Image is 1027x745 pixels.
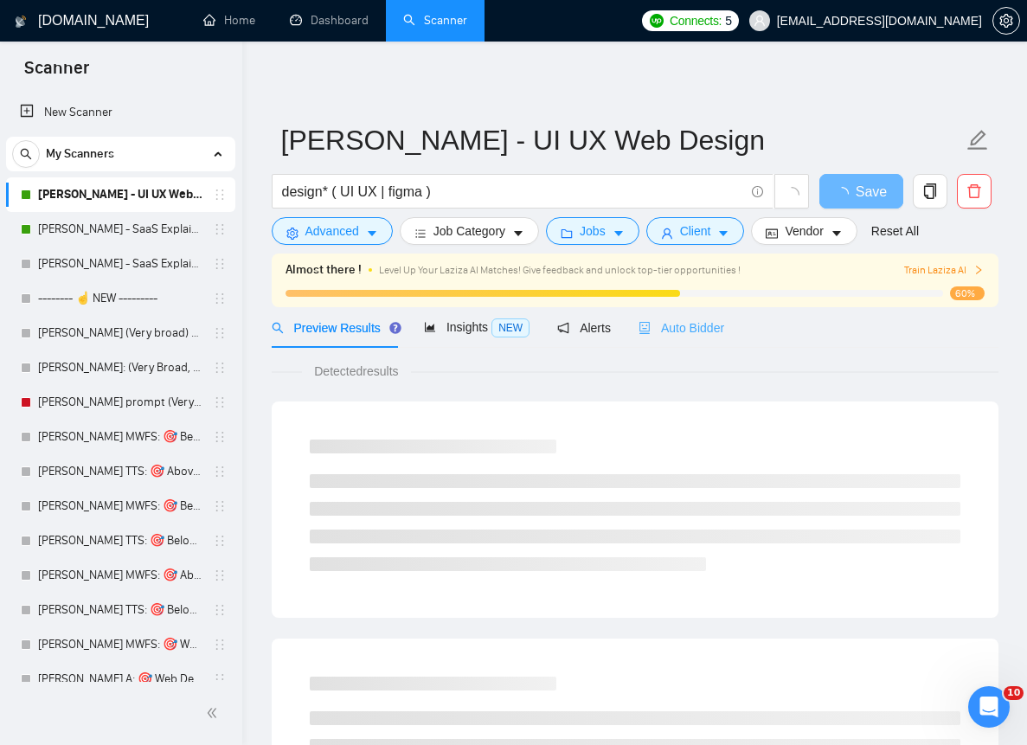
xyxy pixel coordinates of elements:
[725,11,732,30] span: 5
[213,361,227,375] span: holder
[366,227,378,240] span: caret-down
[213,672,227,686] span: holder
[272,321,396,335] span: Preview Results
[38,316,202,350] a: [PERSON_NAME] (Very broad) Above/LONG Motion Graphics SaaS Animation
[38,489,202,523] a: [PERSON_NAME] MWFS: 🎯 Below/Short UI UX Web Design
[973,265,984,275] span: right
[213,292,227,305] span: holder
[213,534,227,548] span: holder
[557,322,569,334] span: notification
[491,318,530,337] span: NEW
[272,322,284,334] span: search
[379,264,741,276] span: Level Up Your Laziza AI Matches! Give feedback and unlock top-tier opportunities !
[213,430,227,444] span: holder
[38,247,202,281] a: [PERSON_NAME] - SaaS Explainer Video - Chat GPT Cover Letter
[213,257,227,271] span: holder
[831,227,843,240] span: caret-down
[424,321,436,333] span: area-chart
[717,227,729,240] span: caret-down
[213,326,227,340] span: holder
[38,385,202,420] a: [PERSON_NAME] prompt (Very broad) Design
[213,395,227,409] span: holder
[6,95,235,130] li: New Scanner
[680,222,711,241] span: Client
[646,217,745,245] button: userClientcaret-down
[302,362,410,381] span: Detected results
[650,14,664,28] img: upwork-logo.png
[20,95,221,130] a: New Scanner
[38,627,202,662] a: [PERSON_NAME] MWFS: 🎯 Web Design (Above average descriptions)
[856,181,887,202] span: Save
[388,320,403,336] div: Tooltip anchor
[213,568,227,582] span: holder
[992,7,1020,35] button: setting
[613,227,625,240] span: caret-down
[213,499,227,513] span: holder
[957,174,992,209] button: delete
[15,8,27,35] img: logo
[580,222,606,241] span: Jobs
[213,465,227,478] span: holder
[819,174,903,209] button: Save
[38,558,202,593] a: [PERSON_NAME] MWFS: 🎯 Above/Long Web Design
[754,15,766,27] span: user
[272,217,393,245] button: settingAdvancedcaret-down
[785,222,823,241] span: Vendor
[993,14,1019,28] span: setting
[557,321,611,335] span: Alerts
[213,188,227,202] span: holder
[512,227,524,240] span: caret-down
[913,174,947,209] button: copy
[38,593,202,627] a: [PERSON_NAME] TTS: 🎯 Below/SHORT Web Design
[752,186,763,197] span: info-circle
[213,603,227,617] span: holder
[561,227,573,240] span: folder
[751,217,857,245] button: idcardVendorcaret-down
[904,262,984,279] button: Train Laziza AI
[950,286,985,300] span: 60%
[203,13,255,28] a: homeHome
[400,217,539,245] button: barsJob Categorycaret-down
[433,222,505,241] span: Job Category
[1004,686,1024,700] span: 10
[13,148,39,160] span: search
[546,217,639,245] button: folderJobscaret-down
[871,222,919,241] a: Reset All
[12,140,40,168] button: search
[38,350,202,385] a: [PERSON_NAME]: (Very Broad, ALL CAT. ) Above/LONG Motion Graphics SaaS Animation
[38,523,202,558] a: [PERSON_NAME] TTS: 🎯 Below/SHORT UI UX Web Design
[992,14,1020,28] a: setting
[403,13,467,28] a: searchScanner
[38,212,202,247] a: [PERSON_NAME] - SaaS Explainer Video
[639,321,724,335] span: Auto Bidder
[914,183,947,199] span: copy
[966,129,989,151] span: edit
[670,11,722,30] span: Connects:
[784,187,799,202] span: loading
[10,55,103,92] span: Scanner
[286,260,362,279] span: Almost there !
[835,187,856,201] span: loading
[38,420,202,454] a: [PERSON_NAME] MWFS: 🎯 Below/SHORT UI UX Web Design
[639,322,651,334] span: robot
[661,227,673,240] span: user
[38,662,202,697] a: [PERSON_NAME] A: 🎯 Web Design (Bellow average descriptions)
[38,177,202,212] a: [PERSON_NAME] - UI UX Web Design
[38,281,202,316] a: -------- ☝️ NEW ---------
[213,638,227,652] span: holder
[424,320,530,334] span: Insights
[958,183,991,199] span: delete
[213,222,227,236] span: holder
[46,137,114,171] span: My Scanners
[286,227,298,240] span: setting
[282,181,744,202] input: Search Freelance Jobs...
[290,13,369,28] a: dashboardDashboard
[206,704,223,722] span: double-left
[38,454,202,489] a: [PERSON_NAME] TTS: 🎯 Above/LONG UI UX Web Design (Above average descriptions)
[281,119,963,162] input: Scanner name...
[414,227,427,240] span: bars
[305,222,359,241] span: Advanced
[766,227,778,240] span: idcard
[968,686,1010,728] iframe: Intercom live chat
